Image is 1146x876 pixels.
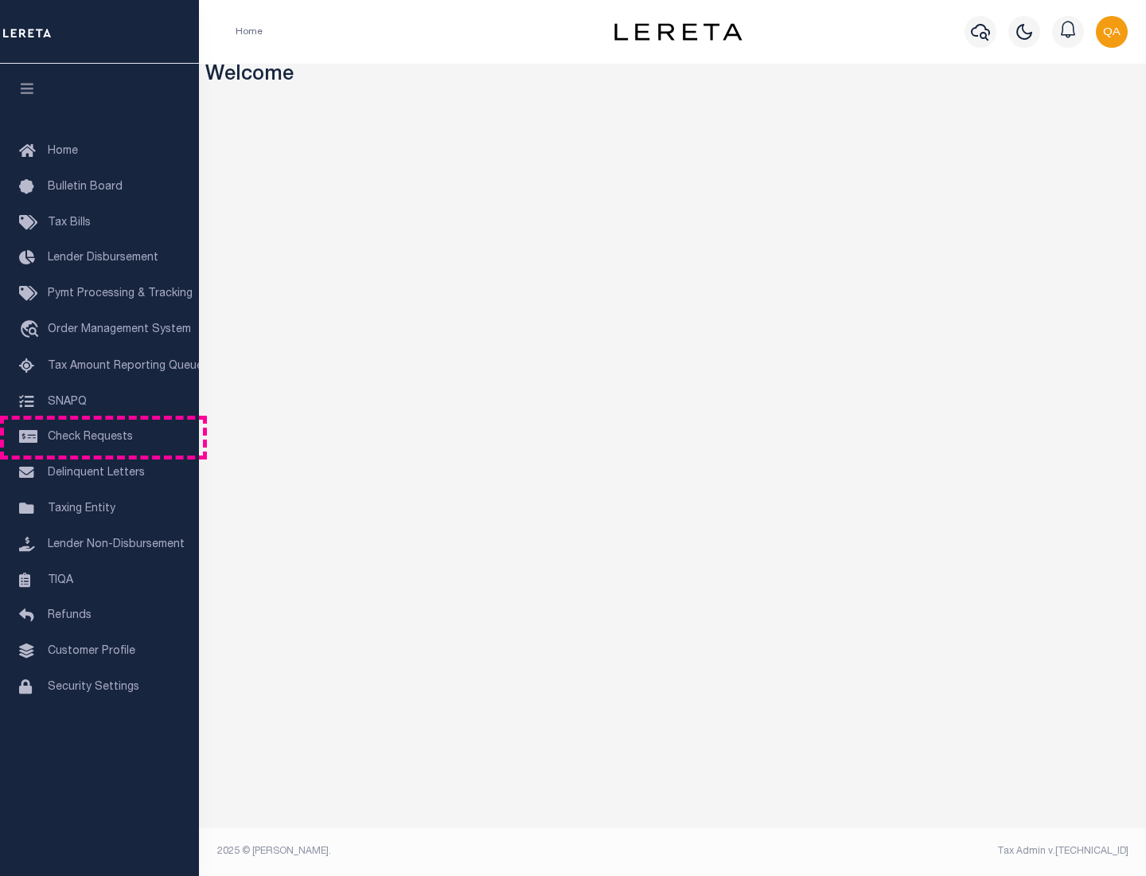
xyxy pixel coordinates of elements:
[48,396,87,407] span: SNAPQ
[48,574,73,585] span: TIQA
[48,610,92,621] span: Refunds
[48,217,91,229] span: Tax Bills
[236,25,263,39] li: Home
[48,146,78,157] span: Home
[205,64,1140,88] h3: Welcome
[48,182,123,193] span: Bulletin Board
[1096,16,1128,48] img: svg+xml;base64,PHN2ZyB4bWxucz0iaHR0cDovL3d3dy53My5vcmcvMjAwMC9zdmciIHBvaW50ZXItZXZlbnRzPSJub25lIi...
[48,682,139,693] span: Security Settings
[48,252,158,264] span: Lender Disbursement
[48,288,193,299] span: Pymt Processing & Tracking
[48,503,115,514] span: Taxing Entity
[205,844,673,858] div: 2025 © [PERSON_NAME].
[684,844,1128,858] div: Tax Admin v.[TECHNICAL_ID]
[48,467,145,479] span: Delinquent Letters
[48,539,185,550] span: Lender Non-Disbursement
[19,320,45,341] i: travel_explore
[48,324,191,335] span: Order Management System
[614,23,742,41] img: logo-dark.svg
[48,646,135,657] span: Customer Profile
[48,361,203,372] span: Tax Amount Reporting Queue
[48,432,133,443] span: Check Requests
